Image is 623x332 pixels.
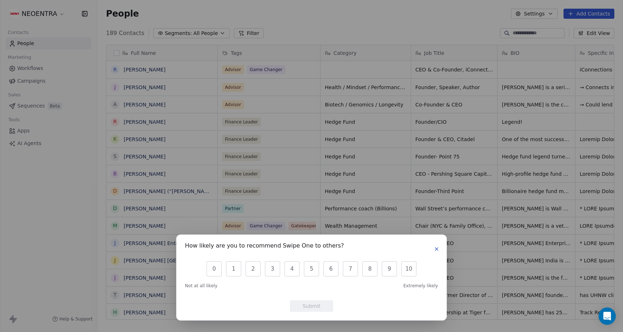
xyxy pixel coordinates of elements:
[343,261,358,276] button: 7
[265,261,280,276] button: 3
[304,261,319,276] button: 5
[403,283,438,289] span: Extremely likely
[284,261,300,276] button: 4
[207,261,222,276] button: 0
[362,261,377,276] button: 8
[323,261,339,276] button: 6
[401,261,416,276] button: 10
[185,283,217,289] span: Not at all likely
[382,261,397,276] button: 9
[246,261,261,276] button: 2
[185,243,344,250] h1: How likely are you to recommend Swipe One to others?
[226,261,241,276] button: 1
[290,300,333,312] button: Submit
